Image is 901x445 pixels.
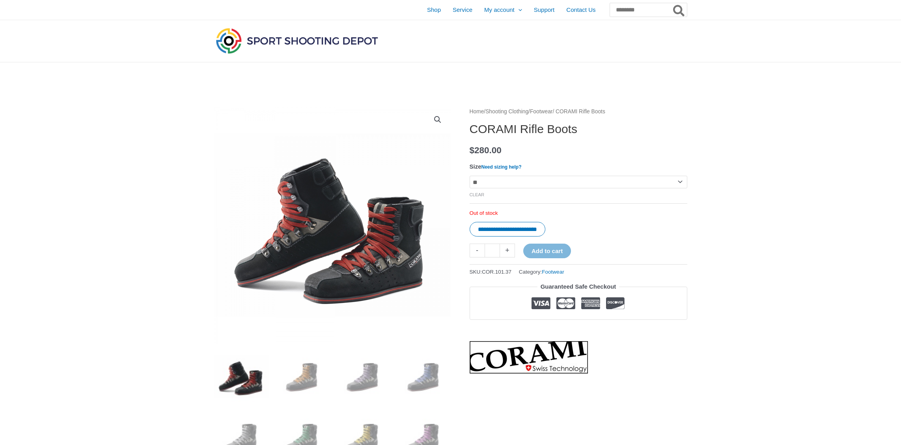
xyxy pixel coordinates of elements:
span: COR.101.37 [482,269,511,275]
span: SKU: [470,267,512,277]
input: Product quantity [485,244,500,257]
p: Out of stock [470,210,687,217]
nav: Breadcrumb [470,107,687,117]
img: Sport Shooting Depot [214,26,380,55]
a: Home [470,109,484,115]
legend: Guaranteed Safe Checkout [537,281,619,292]
a: - [470,244,485,257]
a: CORAMI [470,341,588,374]
bdi: 280.00 [470,145,502,155]
a: Clear options [470,192,485,197]
img: CORAMI Rifle Boots - Image 3 [335,349,390,404]
a: + [500,244,515,257]
span: Category: [519,267,564,277]
h1: CORAMI Rifle Boots [470,122,687,136]
button: Search [672,3,687,17]
span: $ [470,145,475,155]
a: Shooting Clothing [485,109,528,115]
iframe: Customer reviews powered by Trustpilot [470,326,687,335]
a: Footwear [542,269,564,275]
img: CORAMI Rifle Boots - Image 4 [396,349,451,404]
img: CORAMI Rifle Boots - Image 2 [274,349,329,404]
label: Size [470,163,522,170]
button: Add to cart [523,244,571,258]
a: Need sizing help? [481,164,522,170]
img: CORAMI Rifle Boots [214,349,269,404]
a: View full-screen image gallery [431,113,445,127]
a: Footwear [530,109,553,115]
